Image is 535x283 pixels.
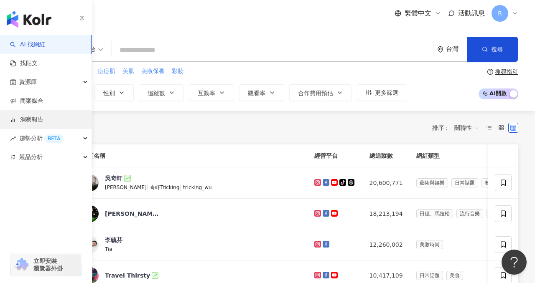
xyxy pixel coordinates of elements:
[19,73,37,91] span: 資源庫
[44,134,64,143] div: BETA
[148,90,165,96] span: 追蹤數
[189,84,234,101] button: 互動率
[363,167,410,199] td: 20,600,771
[97,67,116,76] button: 痘痘肌
[487,69,493,75] span: question-circle
[432,121,484,134] div: 排序：
[437,46,443,53] span: environment
[451,178,478,187] span: 日常話題
[122,67,135,76] button: 美肌
[82,236,301,253] a: KOL Avatar李毓芬Tia
[10,136,16,141] span: rise
[10,40,45,49] a: searchAI 找網紅
[446,271,463,280] span: 美食
[150,184,179,190] span: 奇軒Tricking
[363,199,410,229] td: 18,213,194
[82,174,301,192] a: KOL Avatar吳奇軒[PERSON_NAME]|奇軒Tricking|tricking_wu
[446,45,467,53] div: 台灣
[289,84,352,101] button: 合作費用預估
[487,209,518,218] span: 藝術與娛樂
[248,90,265,96] span: 觀看率
[171,67,184,76] button: 彩妝
[454,121,479,134] span: 關聯性
[416,271,443,280] span: 日常話題
[122,67,134,76] span: 美肌
[308,144,363,167] th: 經營平台
[98,67,115,76] span: 痘痘肌
[239,84,284,101] button: 觀看率
[147,184,150,190] span: |
[105,184,147,190] span: [PERSON_NAME]
[11,253,81,276] a: chrome extension立即安裝 瀏覽器外掛
[179,184,183,190] span: |
[298,90,333,96] span: 合作費用預估
[75,144,308,167] th: 網紅名稱
[363,229,410,260] td: 12,260,002
[416,178,448,187] span: 藝術與娛樂
[183,184,212,190] span: tricking_wu
[7,11,51,28] img: logo
[105,246,112,252] span: Tia
[82,205,301,222] a: KOL Avatar[PERSON_NAME] [PERSON_NAME]
[172,67,183,76] span: 彩妝
[103,90,115,96] span: 性別
[139,84,184,101] button: 追蹤數
[416,240,443,249] span: 美妝時尚
[481,178,513,187] span: 教育與學習
[105,236,122,244] div: 李毓芬
[10,97,43,105] a: 商案媒合
[375,89,398,96] span: 更多篩選
[491,46,503,53] span: 搜尋
[456,209,483,218] span: 流行音樂
[10,116,43,124] a: 洞察報告
[495,68,518,75] div: 搜尋指引
[458,9,485,17] span: 活動訊息
[198,90,215,96] span: 互動率
[502,250,527,275] iframe: Help Scout Beacon - Open
[19,129,64,148] span: 趨勢分析
[105,271,150,280] div: Travel Thirsty
[105,174,122,182] div: 吳奇軒
[10,59,38,68] a: 找貼文
[363,144,410,167] th: 總追蹤數
[416,209,453,218] span: 田徑、馬拉松
[94,84,134,101] button: 性別
[13,258,30,271] img: chrome extension
[467,37,518,62] button: 搜尋
[498,9,502,18] span: R
[33,257,63,272] span: 立即安裝 瀏覽器外掛
[357,84,407,101] button: 更多篩選
[105,210,159,218] div: [PERSON_NAME] [PERSON_NAME]
[19,148,43,167] span: 競品分析
[141,67,165,76] button: 美妝保養
[405,9,431,18] span: 繁體中文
